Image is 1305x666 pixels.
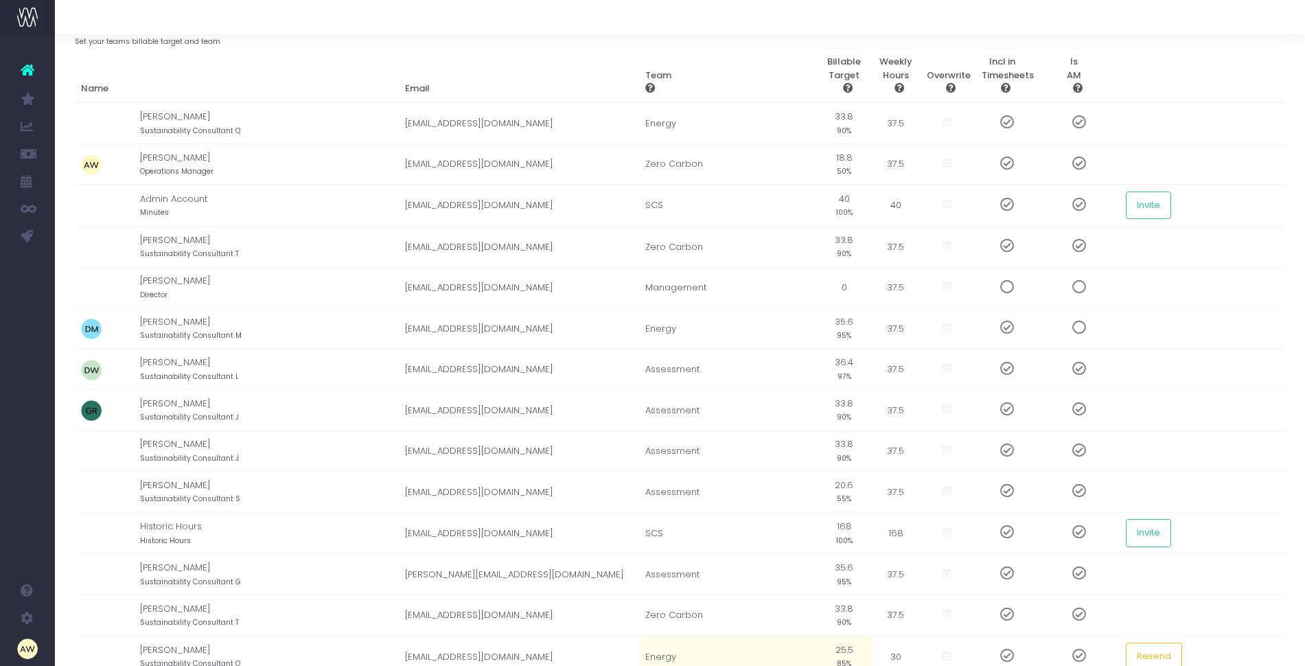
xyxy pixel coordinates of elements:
td: 40 [872,185,920,227]
th: Overwrite [920,48,975,103]
td: Assessment [639,430,817,472]
td: 37.5 [872,472,920,513]
td: Management [639,267,817,308]
td: 37.5 [872,143,920,185]
td: 36.4 [817,349,872,390]
td: [PERSON_NAME] [140,390,399,431]
td: 168 [817,512,872,554]
th: Email [399,48,639,103]
img: images/default_profile_image.png [17,639,38,659]
th: Incl in Timesheets [975,48,1030,103]
td: 37.5 [872,554,920,595]
td: [PERSON_NAME] [140,143,399,185]
td: Zero Carbon [639,143,817,185]
td: 37.5 [872,430,920,472]
small: 90% [837,451,851,463]
button: Invite [1126,192,1171,219]
td: 33.8 [817,227,872,268]
img: profile_images [81,278,102,299]
img: profile_images [81,441,102,462]
img: profile_images [81,523,102,544]
img: profile_images [81,113,102,134]
td: [EMAIL_ADDRESS][DOMAIN_NAME] [399,390,639,431]
td: 40 [817,185,872,227]
td: Zero Carbon [639,227,817,268]
td: [PERSON_NAME] [140,267,399,308]
td: Energy [639,308,817,349]
td: [EMAIL_ADDRESS][DOMAIN_NAME] [399,102,639,143]
button: Invite [1126,519,1171,547]
td: Assessment [639,472,817,513]
td: 37.5 [872,227,920,268]
small: Sustainability Consultant Q [140,124,240,136]
td: [PERSON_NAME] [140,554,399,595]
small: Sustainability Consultant S [140,492,240,504]
th: Team [639,48,817,103]
th: Name [75,48,399,103]
small: 100% [836,533,853,546]
small: Sustainability Consultant G [140,575,241,587]
small: 55% [837,492,851,504]
td: 37.5 [872,595,920,636]
td: [EMAIL_ADDRESS][DOMAIN_NAME] [399,349,639,390]
td: [EMAIL_ADDRESS][DOMAIN_NAME] [399,267,639,308]
small: Sustainability Consultant T [140,246,239,259]
td: SCS [639,512,817,554]
td: [EMAIL_ADDRESS][DOMAIN_NAME] [399,185,639,227]
td: 37.5 [872,308,920,349]
td: [EMAIL_ADDRESS][DOMAIN_NAME] [399,512,639,554]
td: 33.8 [817,102,872,143]
img: profile_images [81,195,102,216]
td: Zero Carbon [639,595,817,636]
td: 168 [872,512,920,554]
small: Sustainability Consultant J [140,451,239,463]
td: 35.6 [817,554,872,595]
td: 37.5 [872,267,920,308]
td: 33.8 [817,430,872,472]
img: profile_images [81,564,102,585]
small: 90% [837,410,851,422]
small: Operations Manager [140,164,213,176]
small: 90% [837,615,851,628]
img: profile_images [81,606,102,626]
td: Assessment [639,554,817,595]
td: [PERSON_NAME] [140,227,399,268]
td: Admin Account [140,185,399,227]
td: 37.5 [872,349,920,390]
td: [EMAIL_ADDRESS][DOMAIN_NAME] [399,308,639,349]
small: 97% [838,369,851,382]
td: 33.8 [817,390,872,431]
td: [PERSON_NAME][EMAIL_ADDRESS][DOMAIN_NAME] [399,554,639,595]
td: 20.6 [817,472,872,513]
td: [PERSON_NAME] [140,472,399,513]
td: Assessment [639,349,817,390]
td: 33.8 [817,595,872,636]
small: Set your teams billable target and team [75,34,220,47]
small: 90% [837,246,851,259]
img: profile_images [81,482,102,503]
small: 50% [837,164,851,176]
td: Historic Hours [140,512,399,554]
td: [PERSON_NAME] [140,102,399,143]
td: [PERSON_NAME] [140,308,399,349]
td: 37.5 [872,102,920,143]
td: 0 [817,267,872,308]
img: profile_images [81,319,102,339]
td: Assessment [639,390,817,431]
td: 37.5 [872,390,920,431]
small: Sustainability Consultant M [140,328,242,341]
small: Sustainability Consultant L [140,369,239,382]
small: Director [140,288,168,300]
small: 100% [836,205,853,218]
small: 90% [837,124,851,136]
th: Is AM [1030,48,1119,103]
td: [PERSON_NAME] [140,595,399,636]
small: Historic Hours [140,533,191,546]
small: Minutes [140,205,169,218]
td: [EMAIL_ADDRESS][DOMAIN_NAME] [399,472,639,513]
td: Energy [639,102,817,143]
img: profile_images [81,400,102,421]
th: Billable Target [817,48,872,103]
img: profile_images [81,237,102,257]
td: [EMAIL_ADDRESS][DOMAIN_NAME] [399,430,639,472]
